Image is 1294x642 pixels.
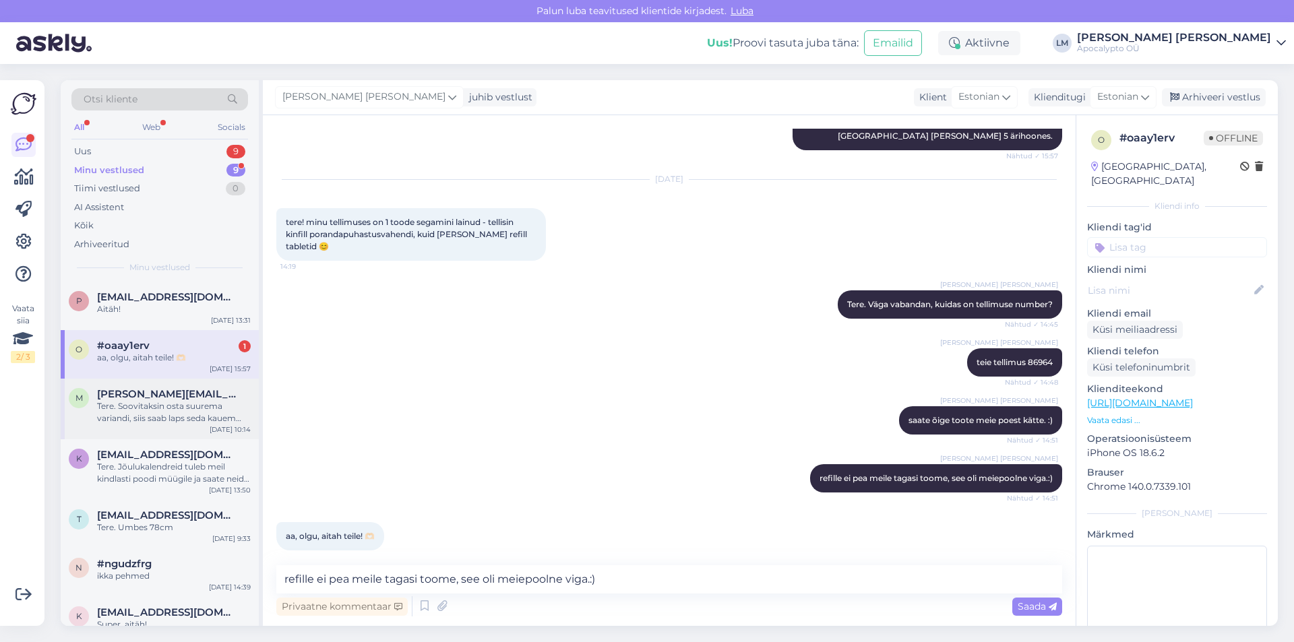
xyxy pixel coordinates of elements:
span: P [76,296,82,306]
span: k [76,611,82,621]
div: Uus [74,145,91,158]
span: Tere. Väga vabandan, kuidas on tellimuse number? [847,299,1053,309]
a: [URL][DOMAIN_NAME] [1087,397,1193,409]
div: Kliendi info [1087,200,1267,212]
div: Aitäh! [97,303,251,315]
span: Nähtud ✓ 15:57 [1006,151,1058,161]
span: n [75,563,82,573]
div: All [71,119,87,136]
div: Apocalypto OÜ [1077,43,1271,54]
p: Märkmed [1087,527,1267,542]
div: Tere. Umbes 78cm [97,521,251,534]
span: tere! minu tellimuses on 1 toode segamini lainud - tellisin kinfill porandapuhastusvahendi, kuid ... [286,217,529,251]
span: m [75,393,83,403]
span: 14:58 [280,551,331,561]
span: o [75,344,82,354]
div: [DATE] 15:57 [210,364,251,374]
span: [PERSON_NAME] [PERSON_NAME] [940,280,1058,290]
span: Nähtud ✓ 14:48 [1005,377,1058,387]
div: Super, aitäh! [97,618,251,631]
div: Minu vestlused [74,164,144,177]
div: Küsi telefoninumbrit [1087,358,1196,377]
span: Otsi kliente [84,92,137,106]
div: [PERSON_NAME] [1087,507,1267,519]
p: Operatsioonisüsteem [1087,432,1267,446]
div: [DATE] 10:14 [210,424,251,435]
span: Piretviherpuu@gmail.com [97,291,237,303]
span: [PERSON_NAME] [PERSON_NAME] [940,395,1058,406]
div: 0 [226,182,245,195]
input: Lisa tag [1087,237,1267,257]
span: [PERSON_NAME] [PERSON_NAME] [282,90,445,104]
p: Kliendi email [1087,307,1267,321]
div: # oaay1erv [1119,130,1204,146]
span: kirchkristi@gmail.com [97,606,237,618]
div: Klienditugi [1028,90,1086,104]
span: k [76,453,82,463]
div: juhib vestlust [464,90,532,104]
span: tart.liis@gmail.com [97,509,237,521]
div: [DATE] 13:50 [209,485,251,495]
span: Saada [1018,600,1057,612]
div: Vaata siia [11,302,35,363]
span: Nähtud ✓ 14:51 [1007,493,1058,503]
div: Arhiveeritud [74,238,129,251]
a: [PERSON_NAME] [PERSON_NAME]Apocalypto OÜ [1077,32,1286,54]
span: Estonian [1097,90,1138,104]
div: 9 [226,164,245,177]
p: iPhone OS 18.6.2 [1087,446,1267,460]
div: Tere. Soovitaksin osta suurema variandi, siis saab laps seda kauem kanda. :) [97,400,251,424]
span: kai.kasenurm@gmail.com [97,449,237,461]
div: Küsi meiliaadressi [1087,321,1183,339]
div: [GEOGRAPHIC_DATA], [GEOGRAPHIC_DATA] [1091,160,1240,188]
div: [DATE] 9:33 [212,534,251,544]
div: [DATE] 14:39 [209,582,251,592]
div: Tere. Jõulukalendreid tuleb meil kindlasti poodi müügile ja saate neid siis ka e-poest tellida. T... [97,461,251,485]
div: LM [1053,34,1072,53]
p: Kliendi nimi [1087,263,1267,277]
span: teie tellimus 86964 [977,357,1053,367]
span: Nähtud ✓ 14:45 [1005,319,1058,329]
p: Kliendi tag'id [1087,220,1267,234]
input: Lisa nimi [1088,283,1252,298]
span: Minu vestlused [129,261,190,274]
div: Proovi tasuta juba täna: [707,35,859,51]
span: #oaay1erv [97,340,150,352]
div: Kõik [74,219,94,232]
span: mariann.nurmeste.001@mail.ee [97,388,237,400]
div: Web [140,119,163,136]
span: Nähtud ✓ 14:51 [1007,435,1058,445]
p: Vaata edasi ... [1087,414,1267,426]
span: [PERSON_NAME] [PERSON_NAME] [940,338,1058,348]
div: Tiimi vestlused [74,182,140,195]
div: [PERSON_NAME] [PERSON_NAME] [1077,32,1271,43]
img: Askly Logo [11,91,36,117]
span: saate õige toote meie poest kätte. :) [908,415,1053,425]
p: Brauser [1087,466,1267,480]
button: Emailid [864,30,922,56]
div: Privaatne kommentaar [276,598,408,616]
div: [DATE] 13:31 [211,315,251,325]
div: aa, olgu, aitah teile! 🫶🏻 [97,352,251,364]
span: [PERSON_NAME] [PERSON_NAME] [940,453,1058,463]
div: [DATE] [276,173,1062,185]
div: Socials [215,119,248,136]
p: Chrome 140.0.7339.101 [1087,480,1267,494]
span: Estonian [958,90,999,104]
span: Offline [1204,131,1263,146]
div: Aktiivne [938,31,1020,55]
span: refille ei pea meile tagasi toome, see oli meiepoolne viga.:) [820,473,1053,483]
div: AI Assistent [74,201,124,214]
span: 14:19 [280,261,331,271]
span: Luba [727,5,758,17]
span: #ngudzfrg [97,558,152,570]
div: 1 [239,340,251,352]
span: o [1098,135,1105,145]
div: Arhiveeri vestlus [1162,88,1266,106]
div: ikka pehmed [97,570,251,582]
div: 9 [226,145,245,158]
div: Klient [914,90,947,104]
b: Uus! [707,36,733,49]
span: aa, olgu, aitah teile! 🫶🏻 [286,531,375,541]
span: t [77,514,82,524]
